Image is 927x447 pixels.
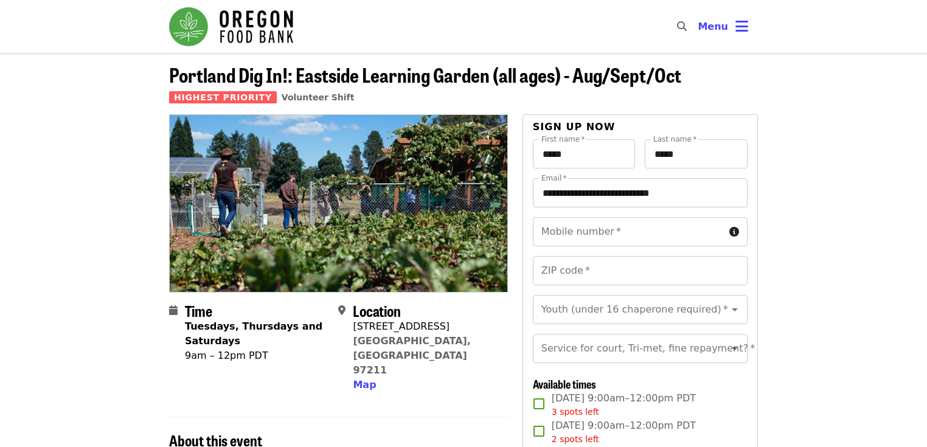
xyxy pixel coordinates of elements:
input: ZIP code [533,256,748,285]
span: Menu [698,21,728,32]
span: Available times [533,376,596,392]
button: Open [726,301,743,318]
div: [STREET_ADDRESS] [353,319,498,334]
span: Location [353,300,401,321]
span: Highest Priority [169,91,277,103]
span: Portland Dig In!: Eastside Learning Garden (all ages) - Aug/Sept/Oct [169,60,681,89]
span: 3 spots left [552,407,599,417]
i: calendar icon [169,305,178,316]
div: 9am – 12pm PDT [185,348,328,363]
button: Map [353,378,376,392]
a: Volunteer Shift [282,92,355,102]
label: First name [541,136,585,143]
span: Sign up now [533,121,616,133]
input: Email [533,178,748,207]
img: Portland Dig In!: Eastside Learning Garden (all ages) - Aug/Sept/Oct organized by Oregon Food Bank [170,115,507,291]
a: [GEOGRAPHIC_DATA], [GEOGRAPHIC_DATA] 97211 [353,335,471,376]
label: Last name [653,136,696,143]
label: Email [541,175,567,182]
button: Toggle account menu [688,12,758,41]
i: search icon [677,21,687,32]
button: Open [726,340,743,357]
i: bars icon [735,18,748,35]
input: Mobile number [533,217,724,246]
i: circle-info icon [729,226,739,238]
span: Time [185,300,212,321]
span: [DATE] 9:00am–12:00pm PDT [552,418,696,446]
input: Search [694,12,704,41]
input: First name [533,139,636,168]
i: map-marker-alt icon [338,305,345,316]
img: Oregon Food Bank - Home [169,7,293,46]
strong: Tuesdays, Thursdays and Saturdays [185,321,322,347]
span: 2 spots left [552,434,599,444]
input: Last name [645,139,748,168]
span: Map [353,379,376,390]
span: [DATE] 9:00am–12:00pm PDT [552,391,696,418]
